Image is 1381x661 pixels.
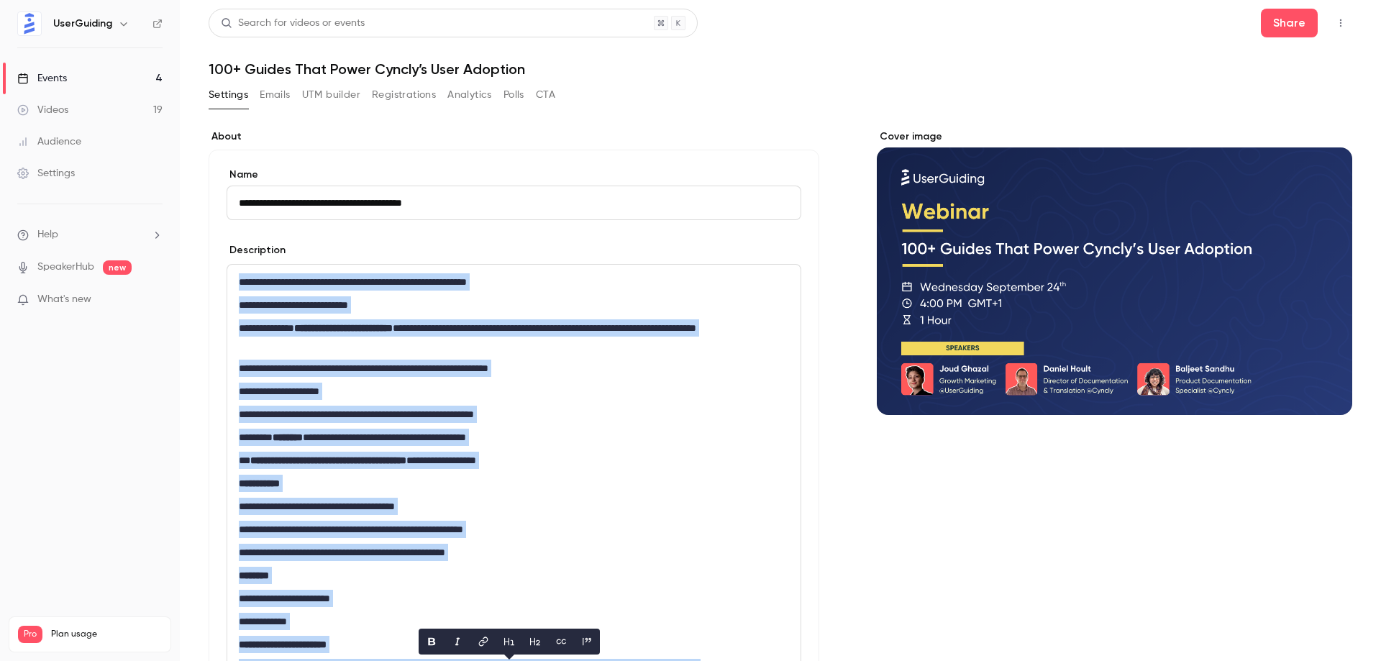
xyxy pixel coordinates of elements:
button: blockquote [575,630,598,653]
button: UTM builder [302,83,360,106]
button: CTA [536,83,555,106]
label: About [209,129,819,144]
label: Cover image [877,129,1352,144]
div: Search for videos or events [221,16,365,31]
span: Plan usage [51,629,162,640]
label: Name [227,168,801,182]
h1: 100+ Guides That Power Cyncly’s User Adoption [209,60,1352,78]
h6: UserGuiding [53,17,112,31]
button: Settings [209,83,248,106]
li: help-dropdown-opener [17,227,163,242]
img: UserGuiding [18,12,41,35]
button: link [472,630,495,653]
div: Events [17,71,67,86]
button: Emails [260,83,290,106]
span: new [103,260,132,275]
button: Polls [503,83,524,106]
div: Audience [17,135,81,149]
button: Analytics [447,83,492,106]
button: Registrations [372,83,436,106]
div: Videos [17,103,68,117]
iframe: Noticeable Trigger [145,293,163,306]
button: Share [1261,9,1318,37]
span: Help [37,227,58,242]
label: Description [227,243,286,257]
a: SpeakerHub [37,260,94,275]
span: Pro [18,626,42,643]
span: What's new [37,292,91,307]
button: italic [446,630,469,653]
div: Settings [17,166,75,181]
button: bold [420,630,443,653]
section: Cover image [877,129,1352,415]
